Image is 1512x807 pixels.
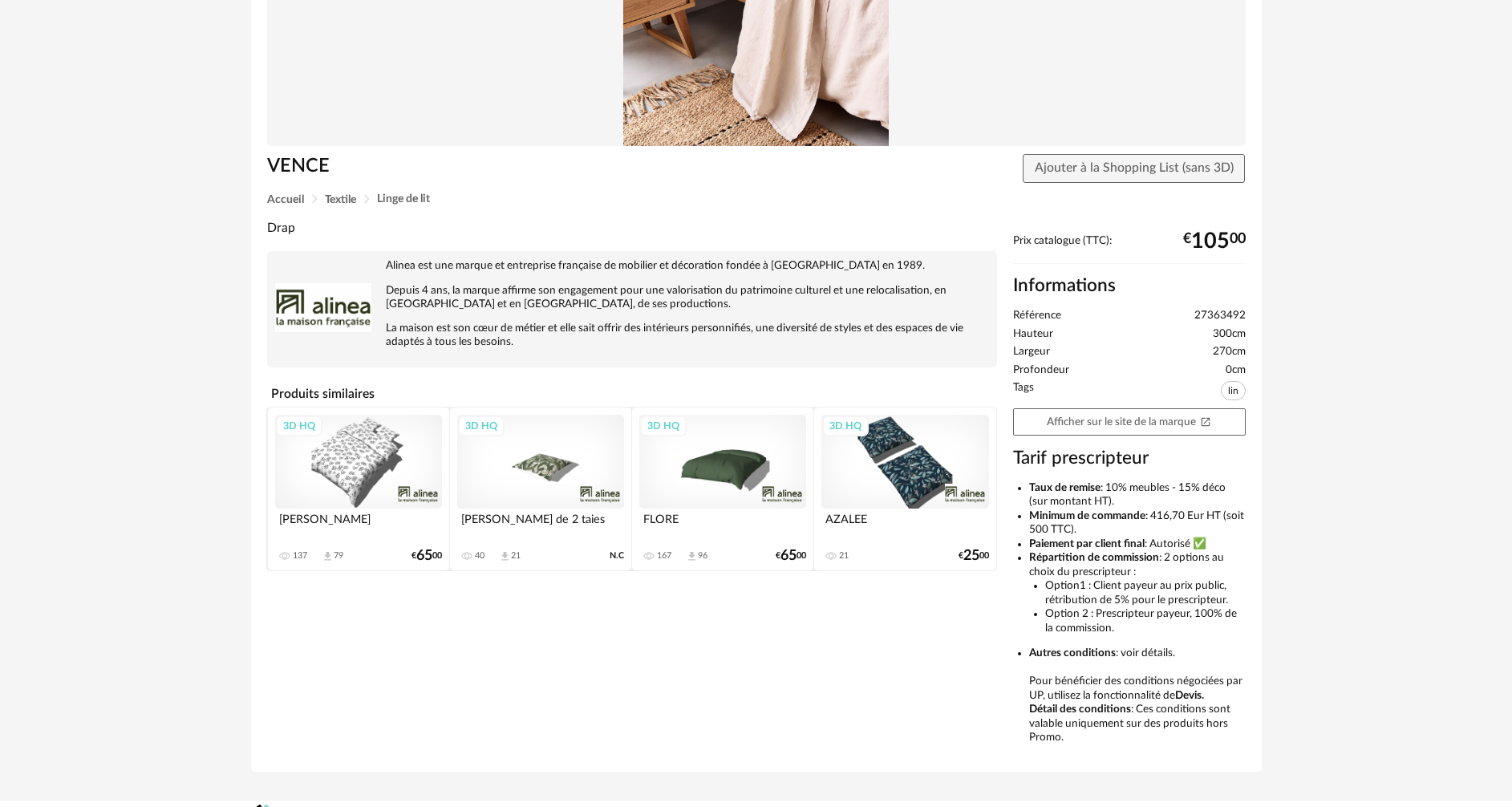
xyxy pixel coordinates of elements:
div: € 00 [776,550,806,562]
span: 65 [780,550,797,562]
span: 270cm [1213,345,1246,359]
p: La maison est son cœur de métier et elle sait offrir des intérieurs personnifiés, une diversité d... [275,322,989,349]
b: Détail des conditions [1029,704,1131,715]
p: Depuis 4 ans, la marque affirme son engagement pour une valorisation du patrimoine culturel et un... [275,284,989,311]
b: Autres conditions [1029,647,1116,659]
div: 3D HQ [458,416,505,436]
div: 96 [698,550,707,562]
div: Breadcrumb [267,193,1246,205]
span: Accueil [267,194,304,205]
b: Taux de remise [1029,482,1101,493]
a: 3D HQ [PERSON_NAME] de 2 taies 40 Download icon 21 N.C [450,408,631,570]
li: : Autorisé ✅ [1029,537,1246,552]
li: : voir détails. [1029,647,1246,661]
span: 25 [963,550,979,562]
b: Répartition de commission [1029,552,1159,563]
div: [PERSON_NAME] [275,509,442,541]
h1: VENCE [267,154,666,179]
div: 167 [657,550,671,562]
div: [PERSON_NAME] de 2 taies [457,509,624,541]
div: Drap [267,220,997,237]
div: FLORE [639,509,806,541]
span: N.C [610,550,624,562]
p: Alinea est une marque et entreprise française de mobilier et décoration fondée à [GEOGRAPHIC_DATA... [275,259,989,273]
a: Afficher sur le site de la marqueOpen In New icon [1013,408,1246,436]
img: brand logo [275,259,371,355]
span: 65 [416,550,432,562]
span: 105 [1191,235,1230,248]
span: Download icon [499,550,511,562]
span: Ajouter à la Shopping List (sans 3D) [1035,161,1234,174]
span: Tags [1013,381,1034,404]
div: € 00 [411,550,442,562]
span: Linge de lit [377,193,430,205]
b: Devis. [1175,690,1204,701]
span: Open In New icon [1200,416,1211,427]
div: 21 [839,550,849,562]
div: € 00 [1183,235,1246,248]
a: 3D HQ FLORE 167 Download icon 96 €6500 [632,408,813,570]
h3: Tarif prescripteur [1013,447,1246,470]
span: Download icon [322,550,334,562]
span: 0cm [1226,363,1246,378]
span: 300cm [1213,327,1246,342]
div: AZALEE [821,509,988,541]
span: Hauteur [1013,327,1053,342]
span: lin [1221,381,1246,400]
h4: Produits similaires [267,382,997,406]
a: 3D HQ AZALEE 21 €2500 [814,408,995,570]
li: : 2 options au choix du prescripteur : [1029,551,1246,635]
b: Minimum de commande [1029,510,1145,521]
b: Paiement par client final [1029,538,1145,549]
span: Textile [325,194,356,205]
div: 3D HQ [822,416,869,436]
span: 27363492 [1194,309,1246,323]
a: 3D HQ [PERSON_NAME] 137 Download icon 79 €6500 [268,408,449,570]
div: 3D HQ [640,416,687,436]
div: 3D HQ [276,416,322,436]
div: 21 [511,550,521,562]
span: Download icon [686,550,698,562]
div: Prix catalogue (TTC): [1013,234,1246,264]
span: Largeur [1013,345,1050,359]
div: 137 [293,550,307,562]
div: 40 [475,550,484,562]
ul: Pour bénéficier des conditions négociées par UP, utilisez la fonctionnalité de : Ces conditions s... [1013,481,1246,745]
h2: Informations [1013,274,1246,298]
span: Profondeur [1013,363,1069,378]
div: € 00 [959,550,989,562]
div: 79 [334,550,343,562]
li: : 416,70 Eur HT (soit 500 TTC). [1029,509,1246,537]
li: : 10% meubles - 15% déco (sur montant HT). [1029,481,1246,509]
li: Option1 : Client payeur au prix public, rétribution de 5% pour le prescripteur. [1045,579,1246,607]
span: Référence [1013,309,1061,323]
li: Option 2 : Prescripteur payeur, 100% de la commission. [1045,607,1246,635]
button: Ajouter à la Shopping List (sans 3D) [1023,154,1246,183]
